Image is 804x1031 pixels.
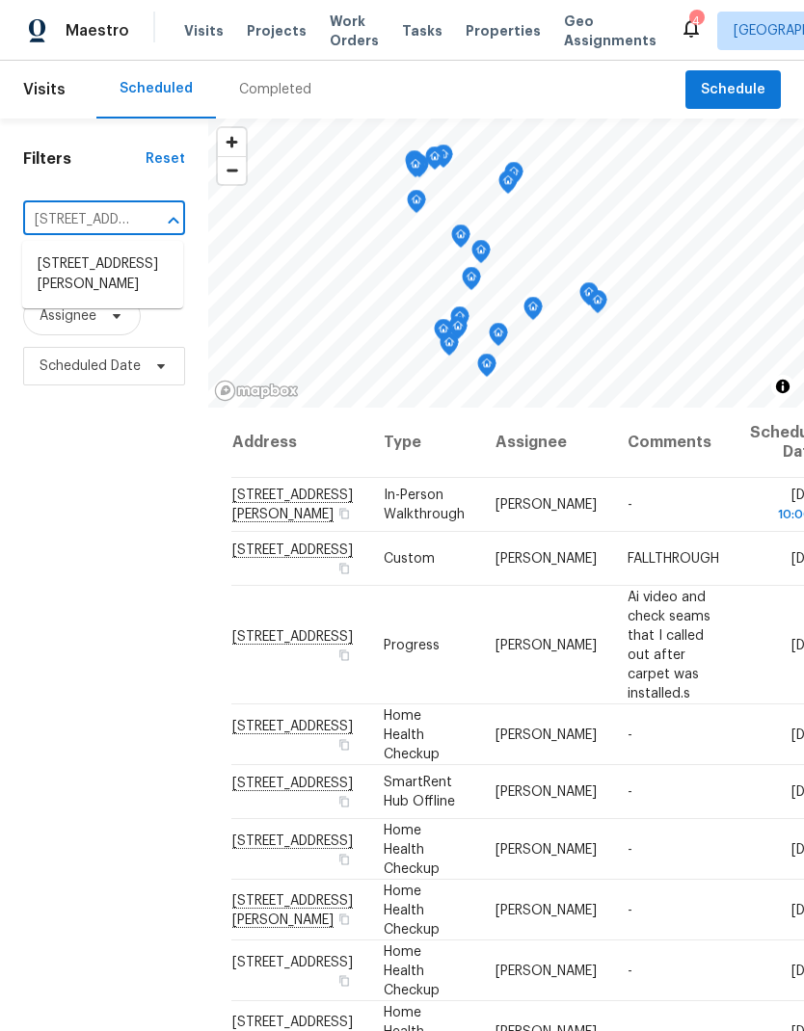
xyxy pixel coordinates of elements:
div: Map marker [434,319,453,349]
div: Map marker [405,150,424,180]
span: Toggle attribution [777,376,789,397]
button: Copy Address [335,850,353,867]
span: Tasks [402,24,442,38]
div: Map marker [425,146,444,176]
span: Maestro [66,21,129,40]
div: Map marker [588,290,607,320]
span: Custom [384,552,435,566]
span: Home Health Checkup [384,884,440,936]
span: Ai video and check seams that I called out after carpet was installed.s [628,590,710,700]
div: Map marker [450,306,469,336]
span: Assignee [40,306,96,326]
button: Copy Address [335,560,353,577]
span: [PERSON_NAME] [496,785,597,799]
div: Map marker [477,354,496,383]
span: - [628,903,632,916]
div: Map marker [579,282,599,312]
span: Work Orders [330,12,379,50]
div: Map marker [471,240,491,270]
button: Close [160,207,187,234]
span: [PERSON_NAME] [496,552,597,566]
button: Copy Address [335,646,353,663]
span: - [628,727,632,741]
div: Completed [239,80,311,99]
div: Map marker [498,171,518,200]
h1: Filters [23,149,146,169]
span: Projects [247,21,307,40]
button: Toggle attribution [771,375,794,398]
span: - [628,964,632,977]
div: Map marker [489,323,508,353]
div: Map marker [504,162,523,192]
th: Assignee [480,408,612,478]
span: In-Person Walkthrough [384,489,465,521]
span: Home Health Checkup [384,708,440,760]
button: Zoom out [218,156,246,184]
div: Map marker [451,225,470,254]
div: Map marker [434,145,453,174]
span: [PERSON_NAME] [496,727,597,741]
span: Zoom out [218,157,246,184]
div: Map marker [407,190,426,220]
span: Schedule [701,78,765,102]
span: Visits [184,21,224,40]
span: Home Health Checkup [384,823,440,875]
span: Home Health Checkup [384,944,440,996]
div: Map marker [406,154,425,184]
span: [PERSON_NAME] [496,964,597,977]
a: Mapbox homepage [214,380,299,402]
span: Properties [466,21,541,40]
div: Map marker [440,332,459,362]
button: Copy Address [335,735,353,753]
button: Schedule [685,70,781,110]
span: [PERSON_NAME] [496,842,597,856]
input: Search for an address... [23,205,131,235]
span: - [628,842,632,856]
div: 4 [689,12,703,31]
div: Map marker [523,297,543,327]
button: Copy Address [335,793,353,810]
th: Address [231,408,368,478]
div: Scheduled [120,79,193,98]
span: - [628,785,632,799]
span: - [628,498,632,512]
span: [PERSON_NAME] [496,903,597,916]
span: Scheduled Date [40,357,141,376]
button: Copy Address [335,505,353,522]
th: Comments [612,408,735,478]
button: Copy Address [335,910,353,927]
span: [STREET_ADDRESS] [232,955,353,968]
span: Geo Assignments [564,12,657,50]
span: Visits [23,68,66,111]
li: [STREET_ADDRESS][PERSON_NAME] [22,249,183,301]
button: Copy Address [335,971,353,989]
span: FALLTHROUGH [628,552,719,566]
div: Map marker [462,267,481,297]
span: SmartRent Hub Offline [384,776,455,808]
button: Zoom in [218,128,246,156]
span: [PERSON_NAME] [496,638,597,651]
div: Reset [146,149,185,169]
div: Map marker [448,316,468,346]
span: Progress [384,638,440,651]
th: Type [368,408,480,478]
span: [PERSON_NAME] [496,498,597,512]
